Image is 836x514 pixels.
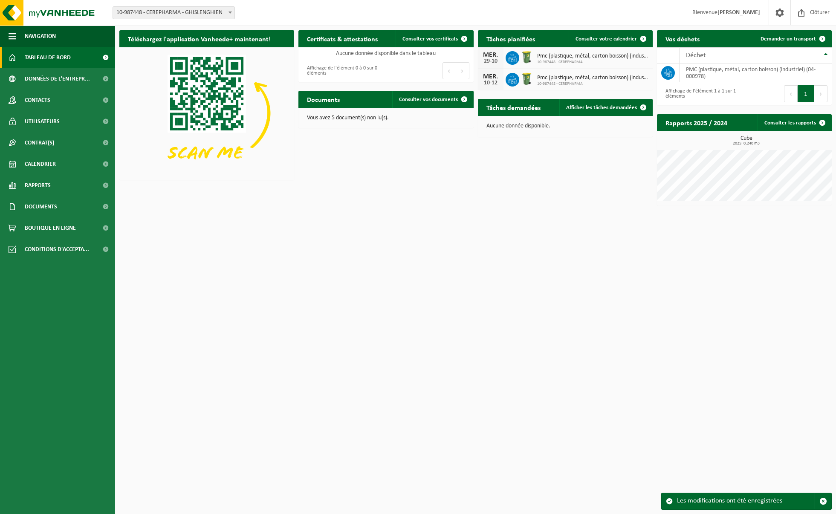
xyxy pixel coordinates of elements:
[686,52,706,59] span: Déchet
[657,30,708,47] h2: Vos déchets
[657,114,736,131] h2: Rapports 2025 / 2024
[25,239,89,260] span: Conditions d'accepta...
[399,97,458,102] span: Consulter vos documents
[392,91,473,108] a: Consulter vos documents
[478,99,549,116] h2: Tâches demandées
[443,62,456,79] button: Previous
[25,47,71,68] span: Tableau de bord
[298,47,473,59] td: Aucune donnée disponible dans le tableau
[537,53,648,60] span: Pmc (plastique, métal, carton boisson) (industriel)
[113,7,234,19] span: 10-987448 - CEREPHARMA - GHISLENGHIEN
[482,52,499,58] div: MER.
[661,84,740,103] div: Affichage de l'élément 1 à 1 sur 1 éléments
[761,36,816,42] span: Demander un transport
[119,30,279,47] h2: Téléchargez l'application Vanheede+ maintenant!
[298,30,386,47] h2: Certificats & attestations
[119,47,294,179] img: Download de VHEPlus App
[519,50,534,64] img: WB-0240-HPE-GN-50
[396,30,473,47] a: Consulter vos certificats
[559,99,652,116] a: Afficher les tâches demandées
[798,85,814,102] button: 1
[661,141,832,146] span: 2025: 0,240 m3
[814,85,827,102] button: Next
[784,85,798,102] button: Previous
[537,75,648,81] span: Pmc (plastique, métal, carton boisson) (industriel)
[576,36,637,42] span: Consulter votre calendrier
[537,60,648,65] span: 10-987448 - CEREPHARMA
[25,153,56,175] span: Calendrier
[25,68,90,90] span: Données de l'entrepr...
[25,217,76,239] span: Boutique en ligne
[113,6,235,19] span: 10-987448 - CEREPHARMA - GHISLENGHIEN
[569,30,652,47] a: Consulter votre calendrier
[25,111,60,132] span: Utilisateurs
[478,30,544,47] h2: Tâches planifiées
[402,36,458,42] span: Consulter vos certificats
[680,64,832,82] td: PMC (plastique, métal, carton boisson) (industriel) (04-000978)
[25,26,56,47] span: Navigation
[758,114,831,131] a: Consulter les rapports
[486,123,644,129] p: Aucune donnée disponible.
[25,175,51,196] span: Rapports
[537,81,648,87] span: 10-987448 - CEREPHARMA
[482,58,499,64] div: 29-10
[482,80,499,86] div: 10-12
[519,72,534,86] img: WB-0240-HPE-GN-50
[307,115,465,121] p: Vous avez 5 document(s) non lu(s).
[566,105,637,110] span: Afficher les tâches demandées
[482,73,499,80] div: MER.
[25,90,50,111] span: Contacts
[677,493,815,509] div: Les modifications ont été enregistrées
[456,62,469,79] button: Next
[717,9,760,16] strong: [PERSON_NAME]
[298,91,348,107] h2: Documents
[25,132,54,153] span: Contrat(s)
[661,136,832,146] h3: Cube
[754,30,831,47] a: Demander un transport
[303,61,382,80] div: Affichage de l'élément 0 à 0 sur 0 éléments
[25,196,57,217] span: Documents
